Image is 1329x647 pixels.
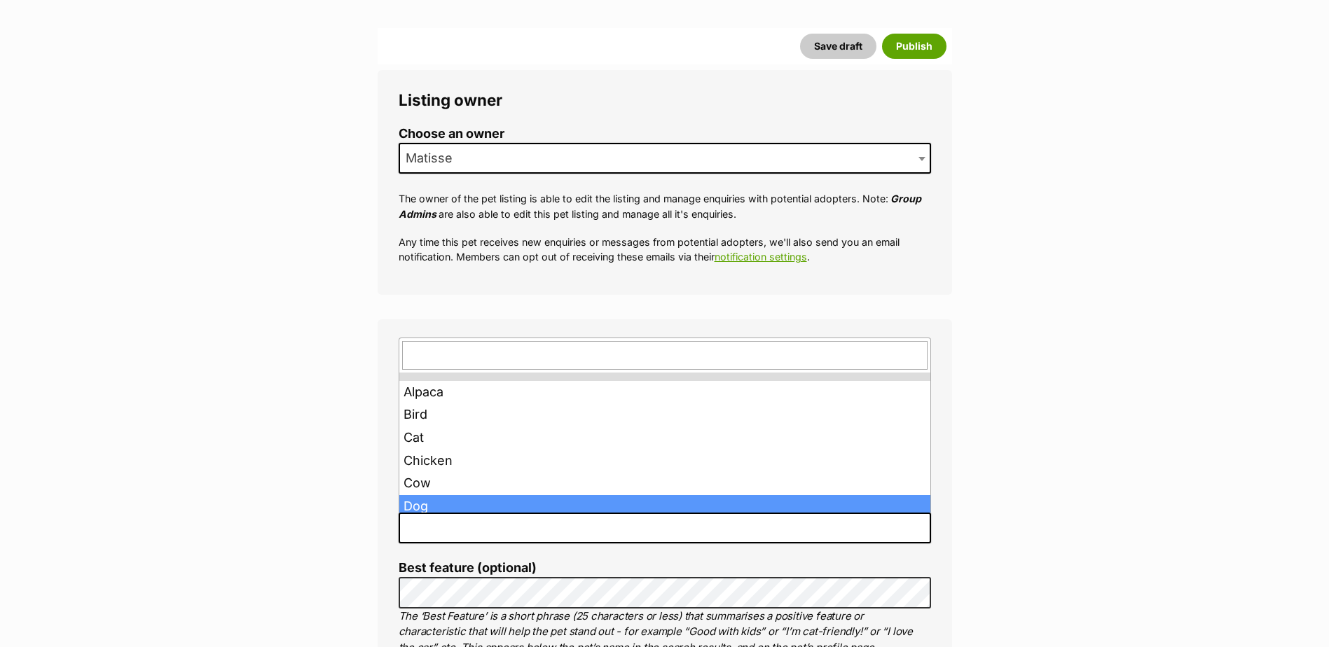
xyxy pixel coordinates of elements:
li: Cat [399,426,930,450]
label: Choose an owner [399,127,931,141]
p: The owner of the pet listing is able to edit the listing and manage enquiries with potential adop... [399,191,931,221]
li: Dog [399,495,930,518]
span: Matisse [400,148,467,168]
span: Listing owner [399,90,502,109]
button: Save draft [800,34,876,59]
label: Best feature (optional) [399,561,931,576]
a: notification settings [715,251,807,263]
em: Group Admins [399,193,921,219]
li: Bird [399,403,930,426]
span: Matisse [399,143,931,174]
button: Publish [882,34,946,59]
li: Chicken [399,450,930,473]
p: Any time this pet receives new enquiries or messages from potential adopters, we'll also send you... [399,235,931,265]
li: Alpaca [399,381,930,404]
li: Cow [399,472,930,495]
